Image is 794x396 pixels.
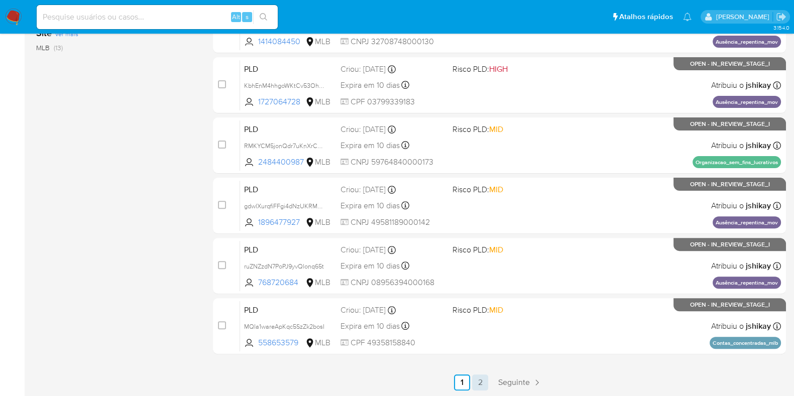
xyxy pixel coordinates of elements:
[246,12,249,22] span: s
[37,11,278,24] input: Pesquise usuários ou casos...
[619,12,673,22] span: Atalhos rápidos
[232,12,240,22] span: Alt
[773,24,789,32] span: 3.154.0
[683,13,692,21] a: Notificações
[776,12,786,22] a: Sair
[253,10,274,24] button: search-icon
[716,12,772,22] p: jonathan.shikay@mercadolivre.com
